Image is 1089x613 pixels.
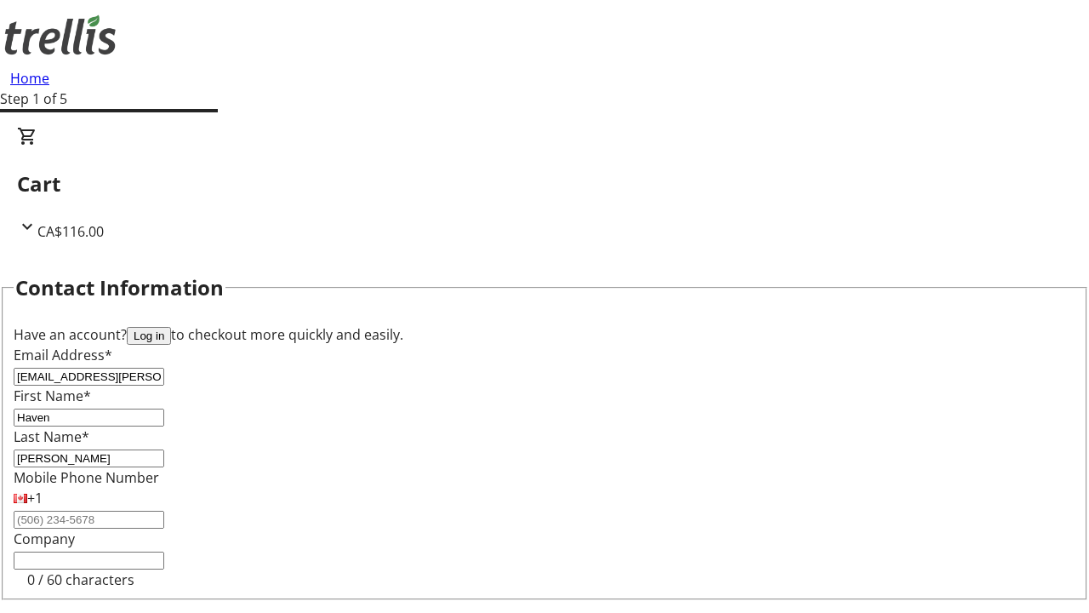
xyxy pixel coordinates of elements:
label: Email Address* [14,346,112,364]
span: CA$116.00 [37,222,104,241]
label: Last Name* [14,427,89,446]
label: Company [14,530,75,548]
label: First Name* [14,387,91,405]
tr-character-limit: 0 / 60 characters [27,570,134,589]
div: Have an account? to checkout more quickly and easily. [14,324,1075,345]
input: (506) 234-5678 [14,511,164,529]
h2: Contact Information [15,272,224,303]
h2: Cart [17,169,1072,199]
div: CartCA$116.00 [17,126,1072,242]
label: Mobile Phone Number [14,468,159,487]
button: Log in [127,327,171,345]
